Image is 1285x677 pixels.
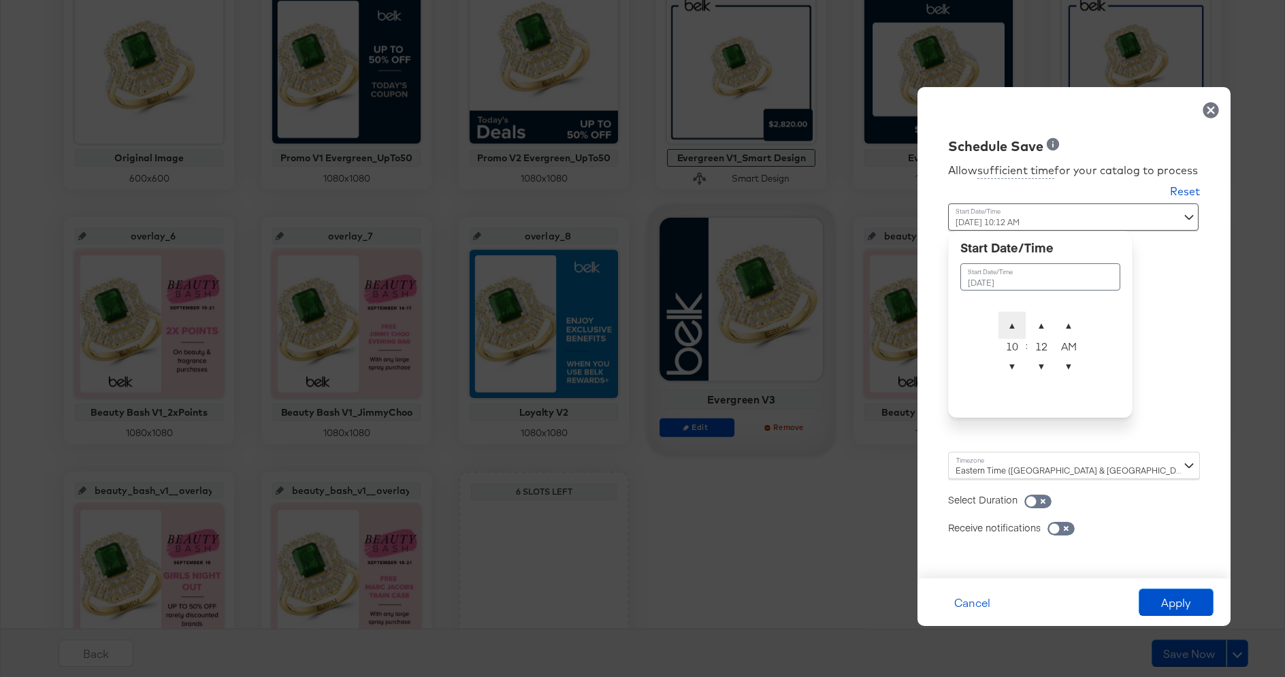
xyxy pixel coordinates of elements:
div: sufficient time [977,163,1054,179]
div: Allow for your catalog to process [948,163,1200,179]
div: Select Duration [948,493,1018,506]
td: [DATE] [960,263,1120,291]
span: ▲ [1028,312,1055,339]
span: ▲ [998,312,1026,339]
span: ▼ [998,352,1026,380]
span: ▼ [1028,352,1055,380]
button: Reset [1170,184,1200,203]
span: ▲ [1055,312,1082,339]
div: 10 [998,339,1026,352]
div: Schedule Save [948,137,1043,156]
button: Apply [1139,589,1214,616]
div: : [1026,312,1028,380]
div: AM [1055,339,1082,352]
button: Cancel [934,589,1009,616]
div: 12 [1028,339,1055,352]
span: ▼ [1055,352,1082,380]
div: Reset [1170,184,1200,199]
div: Receive notifications [948,521,1041,534]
